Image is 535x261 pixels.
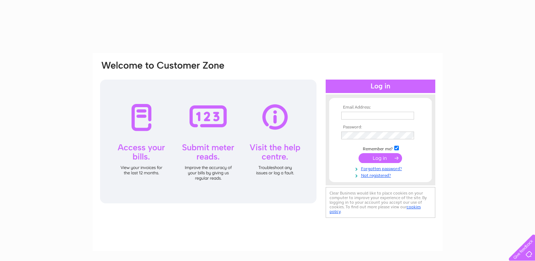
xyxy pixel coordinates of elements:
a: Forgotten password? [341,165,421,172]
div: Clear Business would like to place cookies on your computer to improve your experience of the sit... [326,187,435,218]
th: Password: [339,125,421,130]
th: Email Address: [339,105,421,110]
a: Not registered? [341,172,421,178]
td: Remember me? [339,145,421,152]
a: cookies policy [330,204,421,214]
input: Submit [359,153,402,163]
